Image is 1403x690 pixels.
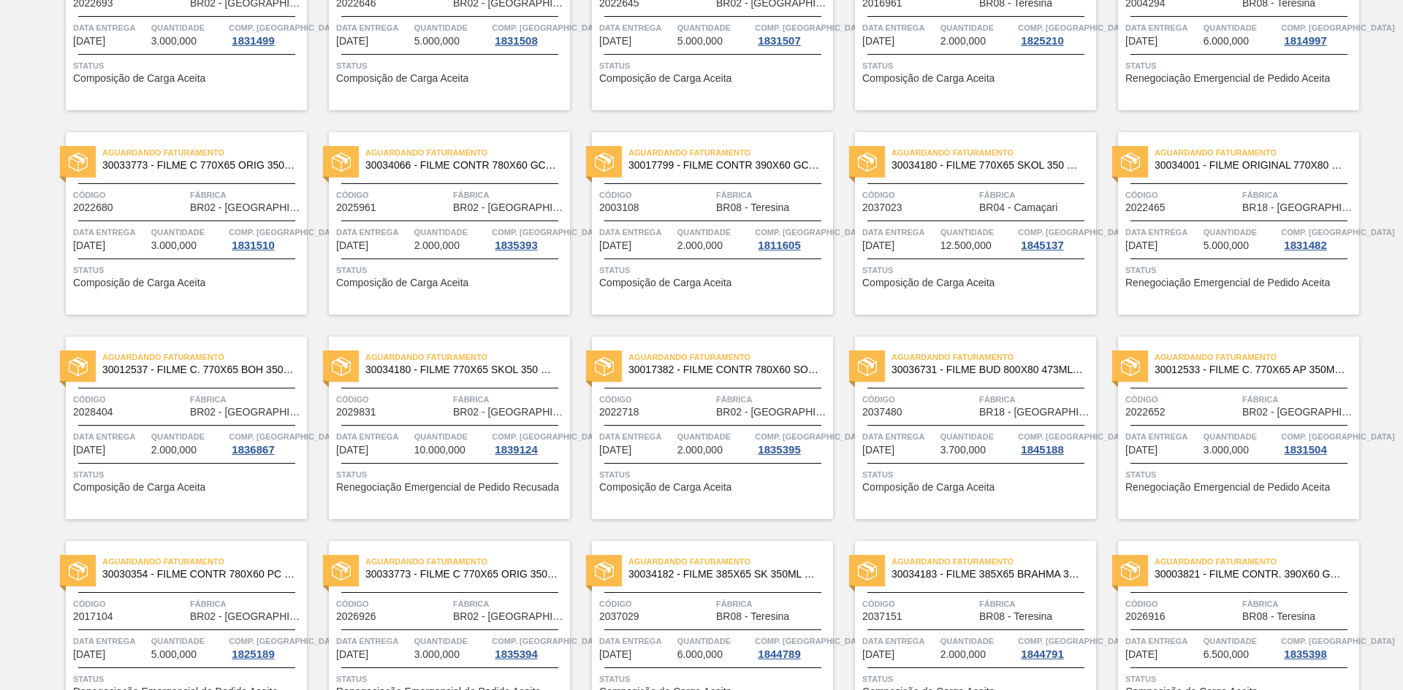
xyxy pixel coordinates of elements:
span: Data entrega [336,634,411,648]
span: BR02 - Sergipe [190,202,303,213]
span: Renegociação Emergencial de Pedido Aceita [1125,482,1330,493]
span: 06/10/2025 [1125,36,1157,47]
span: Fábrica [453,597,566,611]
a: Comp. [GEOGRAPHIC_DATA]1835393 [492,225,566,251]
span: Status [599,467,829,482]
span: Composição de Carga Aceita [599,277,731,288]
span: Comp. Carga [1018,634,1131,648]
a: Comp. [GEOGRAPHIC_DATA]1835395 [755,429,829,456]
span: 2026926 [336,611,376,622]
span: Fábrica [979,188,1092,202]
span: 2017104 [73,611,113,622]
a: Comp. [GEOGRAPHIC_DATA]1825210 [1018,20,1092,47]
span: 24/10/2025 [336,649,368,660]
span: Comp. Carga [755,634,868,648]
span: Data entrega [336,225,411,239]
span: Aguardando Faturamento [628,350,833,364]
span: 30034182 - FILME 385X65 SK 350ML MP C12 [628,569,821,580]
span: Status [599,263,829,277]
span: 2022465 [1125,202,1166,213]
span: Renegociação Emergencial de Pedido Recusada [336,482,559,493]
span: Código [1125,597,1239,611]
span: 15/10/2025 [336,445,368,456]
span: 2.000,000 [677,240,723,251]
span: Composição de Carga Aceita [73,277,205,288]
a: statusAguardando Faturamento30036731 - FILME BUD 800X80 473ML MP C12Código2037480FábricaBR18 - [G... [833,337,1096,519]
a: statusAguardando Faturamento30033773 - FILME C 770X65 ORIG 350ML C12 NIV24Código2022680FábricaBR0... [44,132,307,315]
span: 30033773 - FILME C 770X65 ORIG 350ML C12 NIV24 [102,160,295,171]
span: 5.000,000 [1204,240,1249,251]
span: Status [336,58,566,73]
span: 2037151 [862,611,902,622]
span: Composição de Carga Aceita [862,277,995,288]
div: 1831504 [1281,444,1329,456]
span: Data entrega [1125,429,1200,444]
span: Comp. Carga [1281,634,1394,648]
div: 1831482 [1281,239,1329,251]
img: status [595,153,614,172]
span: 30034180 - FILME 770X65 SKOL 350 MP C12 [891,160,1084,171]
span: Quantidade [1204,225,1278,239]
span: 2028404 [73,407,113,418]
span: Código [336,597,449,611]
span: Status [862,467,1092,482]
span: BR08 - Teresina [1242,611,1315,622]
a: Comp. [GEOGRAPHIC_DATA]1831507 [755,20,829,47]
img: status [69,561,88,580]
a: Comp. [GEOGRAPHIC_DATA]1835398 [1281,634,1356,660]
img: status [858,561,877,580]
span: Quantidade [940,20,1015,35]
span: 2037029 [599,611,639,622]
span: Status [862,263,1092,277]
span: Comp. Carga [1281,20,1394,35]
span: 30030354 - FILME CONTR 780X60 PC LT350 NIV24 [102,569,295,580]
span: Status [862,58,1092,73]
span: Quantidade [677,429,752,444]
img: status [858,153,877,172]
img: status [69,153,88,172]
span: 30003821 - FILME CONTR. 390X60 GCA 350ML NIV22 [1155,569,1347,580]
a: Comp. [GEOGRAPHIC_DATA]1831510 [229,225,303,251]
div: 1835398 [1281,648,1329,660]
span: Comp. Carga [1018,429,1131,444]
span: BR04 - Camaçari [979,202,1057,213]
span: 30033773 - FILME C 770X65 ORIG 350ML C12 NIV24 [365,569,558,580]
div: 1831508 [492,35,540,47]
span: 30036731 - FILME BUD 800X80 473ML MP C12 [891,364,1084,375]
span: Data entrega [1125,225,1200,239]
span: Fábrica [1242,597,1356,611]
span: Quantidade [1204,20,1278,35]
span: 3.000,000 [1204,445,1249,456]
span: 25/10/2025 [599,649,631,660]
span: Renegociação Emergencial de Pedido Aceita [1125,277,1330,288]
span: Composição de Carga Aceita [599,482,731,493]
span: 2022652 [1125,407,1166,418]
span: Composição de Carga Aceita [73,73,205,84]
span: Aguardando Faturamento [891,554,1096,569]
span: Data entrega [862,225,937,239]
span: BR02 - Sergipe [1242,407,1356,418]
span: Comp. Carga [229,429,342,444]
a: Comp. [GEOGRAPHIC_DATA]1844791 [1018,634,1092,660]
span: Comp. Carga [229,20,342,35]
a: Comp. [GEOGRAPHIC_DATA]1836867 [229,429,303,456]
span: 12/10/2025 [73,445,105,456]
span: Código [862,392,976,407]
img: status [595,561,614,580]
img: status [332,357,351,376]
span: Data entrega [73,20,148,35]
img: status [1121,357,1140,376]
img: status [595,357,614,376]
div: 1835393 [492,239,540,251]
span: Data entrega [599,20,674,35]
span: Comp. Carga [755,20,868,35]
span: 3.000,000 [151,240,197,251]
span: 2.000,000 [940,36,986,47]
span: Comp. Carga [1018,20,1131,35]
span: BR02 - Sergipe [190,611,303,622]
span: BR02 - Sergipe [716,407,829,418]
a: statusAguardando Faturamento30017799 - FILME CONTR 390X60 GCA ZERO 350ML NIV22Código2003108Fábric... [570,132,833,315]
span: 12.500,000 [940,240,992,251]
a: Comp. [GEOGRAPHIC_DATA]1831499 [229,20,303,47]
span: 30012537 - FILME C. 770X65 BOH 350ML C12 429 [102,364,295,375]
